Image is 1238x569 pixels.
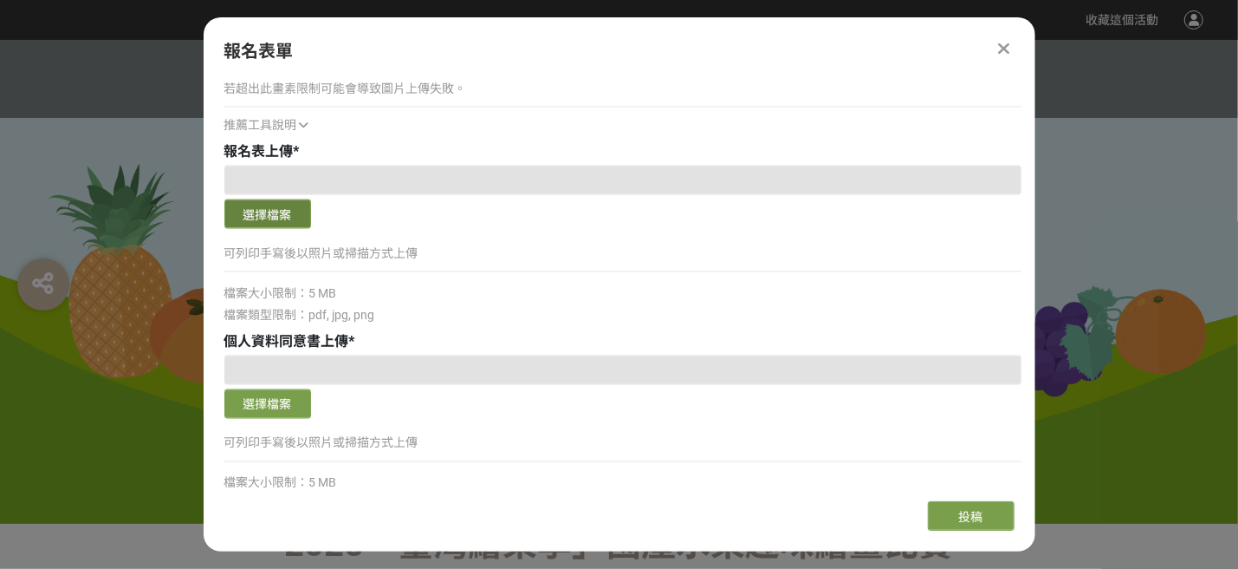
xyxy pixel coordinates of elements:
span: 個人資料同意書上傳 [224,333,349,350]
span: 報名表上傳 [224,143,294,160]
div: 請留意，系統最大可接受解析度為 3600 萬畫素，亦即圖片寬度 x 圖片高度需小於等於 3600 萬畫素（例如：6000px x 6000px 等於 3600 萬畫素）。若超出此畫素限制可能會導... [224,62,1021,98]
span: 收藏這個活動 [1086,13,1158,27]
span: 推薦工具說明 [224,118,297,132]
button: 投稿 [928,501,1014,531]
span: 檔案大小限制：5 MB [224,476,337,490]
button: 選擇檔案 [224,199,311,229]
span: 報名表單 [224,41,294,62]
span: 投稿 [959,510,983,524]
h1: 2025「臺灣繪果季」國產水果趣味繪畫比賽 [186,524,1053,566]
span: 檔案類型限制：pdf, jpg, png [224,308,375,322]
p: 可列印手寫後以照片或掃描方式上傳 [224,435,1021,453]
button: 選擇檔案 [224,389,311,419]
span: 檔案大小限制：5 MB [224,286,337,300]
p: 可列印手寫後以照片或掃描方式上傳 [224,245,1021,263]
